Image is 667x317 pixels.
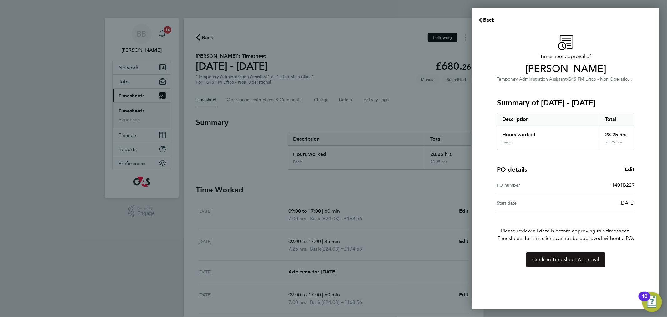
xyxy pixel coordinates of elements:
span: Edit [625,166,634,172]
a: Edit [625,166,634,173]
span: · [567,76,568,82]
div: Hours worked [497,126,600,140]
button: Open Resource Center, 10 new notifications [642,292,662,312]
span: Timesheets for this client cannot be approved without a PO. [489,235,642,242]
div: [DATE] [566,199,634,207]
div: Total [600,113,634,126]
div: 28.25 hrs [600,140,634,150]
span: Timesheet approval of [497,53,634,60]
span: G4S FM Liftco - Non Operational [568,76,633,82]
span: · [633,76,634,82]
span: 1401B229 [612,182,634,188]
h4: PO details [497,165,527,174]
div: PO number [497,181,566,189]
button: Back [472,14,501,26]
span: [PERSON_NAME] [497,63,634,75]
span: Back [483,17,495,23]
button: Confirm Timesheet Approval [526,252,605,267]
div: Start date [497,199,566,207]
span: Confirm Timesheet Approval [532,257,599,263]
div: 10 [642,296,647,304]
div: Summary of 04 - 10 Aug 2025 [497,113,634,150]
span: Temporary Administration Assistant [497,76,567,82]
h3: Summary of [DATE] - [DATE] [497,98,634,108]
div: Description [497,113,600,126]
p: Please review all details before approving this timesheet. [489,212,642,242]
div: Basic [502,140,512,145]
div: 28.25 hrs [600,126,634,140]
